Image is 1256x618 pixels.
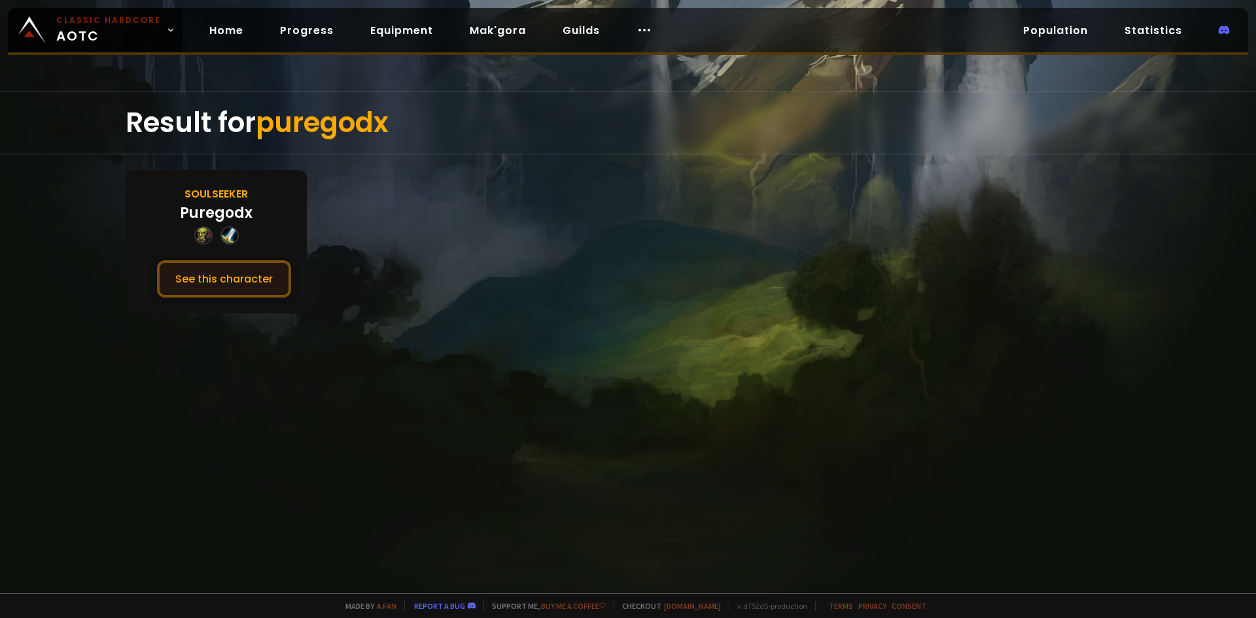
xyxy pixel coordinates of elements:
div: Result for [126,92,1130,154]
a: Report a bug [414,601,465,611]
button: See this character [157,260,291,298]
span: puregodx [256,103,389,142]
a: Classic HardcoreAOTC [8,8,183,52]
a: [DOMAIN_NAME] [664,601,721,611]
a: Consent [892,601,926,611]
a: Terms [829,601,853,611]
span: Checkout [614,601,721,611]
a: Privacy [858,601,886,611]
a: Home [199,17,254,44]
a: Progress [270,17,344,44]
div: Soulseeker [184,186,248,202]
a: Buy me a coffee [541,601,606,611]
div: Puregodx [180,202,253,224]
a: Population [1013,17,1098,44]
small: Classic Hardcore [56,14,161,26]
span: v. d752d5 - production [729,601,807,611]
a: Equipment [360,17,444,44]
a: Statistics [1114,17,1193,44]
a: a fan [377,601,396,611]
span: Made by [338,601,396,611]
span: Support me, [483,601,606,611]
a: Guilds [552,17,610,44]
span: AOTC [56,14,161,46]
a: Mak'gora [459,17,536,44]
